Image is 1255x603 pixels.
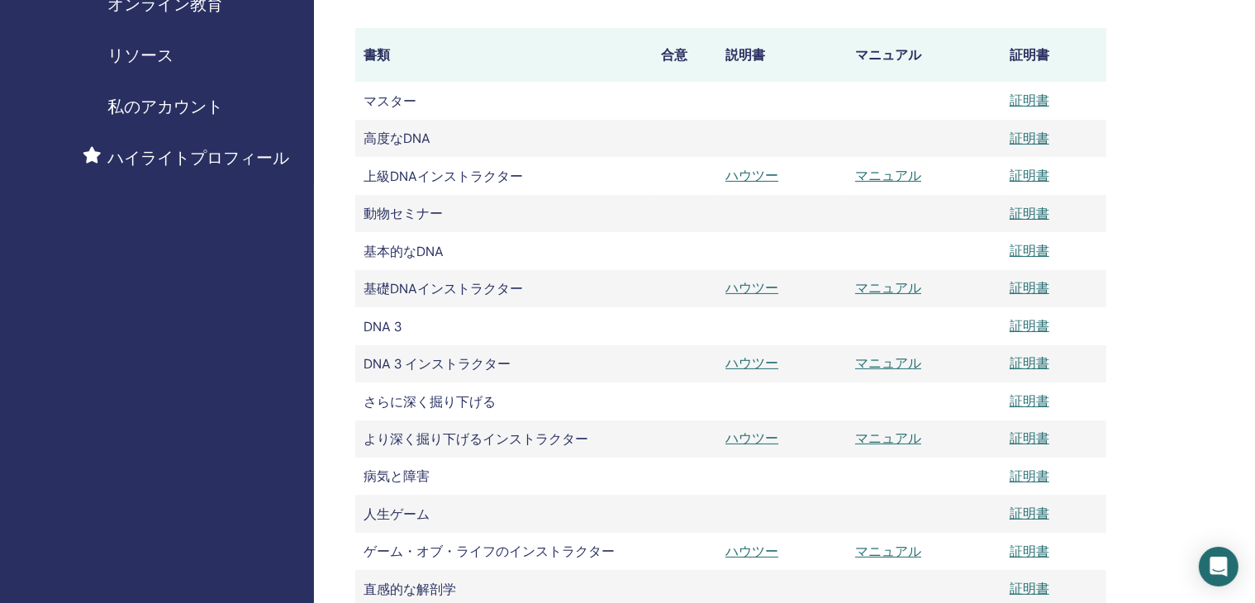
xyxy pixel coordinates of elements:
a: 証明書 [1010,92,1049,109]
font: 人生ゲーム [364,506,430,523]
a: 証明書 [1010,430,1049,447]
font: DNA 3 [364,318,402,335]
a: 証明書 [1010,130,1049,147]
a: マニュアル [855,279,921,297]
a: 証明書 [1010,167,1049,184]
a: 証明書 [1010,205,1049,222]
font: 説明書 [725,46,765,64]
a: 証明書 [1010,543,1049,560]
font: より深く掘り下げるインストラクター [364,430,588,448]
a: 証明書 [1010,279,1049,297]
a: 証明書 [1010,392,1049,410]
font: マスター [364,93,416,110]
a: マニュアル [855,167,921,184]
font: 上級DNAインストラクター [364,168,523,185]
font: マニュアル [855,46,921,64]
a: 証明書 [1010,580,1049,597]
a: 証明書 [1010,317,1049,335]
a: ハウツー [725,279,778,297]
a: マニュアル [855,543,921,560]
font: 病気と障害 [364,468,430,485]
a: 証明書 [1010,505,1049,522]
a: 証明書 [1010,354,1049,372]
font: 証明書 [1010,46,1049,64]
a: ハウツー [725,543,778,560]
font: ハイライトプロフィール [107,147,289,169]
div: Open Intercom Messenger [1199,547,1238,586]
a: ハウツー [725,430,778,447]
font: 私のアカウント [107,96,223,117]
font: 基礎DNAインストラクター [364,280,523,297]
font: さらに深く掘り下げる [364,393,496,411]
font: 高度なDNA [364,130,430,147]
font: 基本的なDNA [364,243,444,260]
a: ハウツー [725,354,778,372]
font: リソース [107,45,174,66]
a: 証明書 [1010,468,1049,485]
font: 動物セミナー [364,205,443,222]
font: DNA 3 インストラクター [364,355,511,373]
font: ゲーム・オブ・ライフのインストラクター [364,543,615,560]
a: マニュアル [855,430,921,447]
a: マニュアル [855,354,921,372]
font: 直感的な解剖学 [364,581,456,598]
font: 合意 [661,46,687,64]
a: ハウツー [725,167,778,184]
a: 証明書 [1010,242,1049,259]
font: 書類 [364,46,390,64]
